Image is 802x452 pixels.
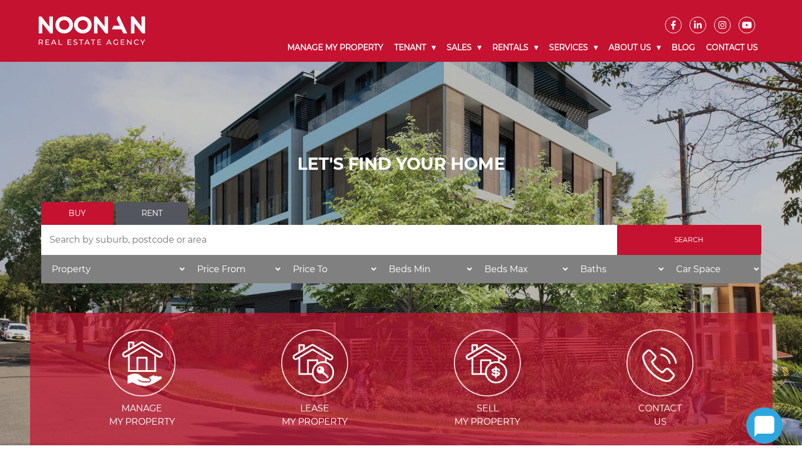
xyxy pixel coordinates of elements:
input: Search by suburb, postcode or area [41,225,617,255]
img: Noonan Real Estate Agency [38,16,145,46]
a: Sell my property Sellmy Property [402,357,573,427]
input: Search [617,225,761,255]
a: About Us [603,33,666,62]
a: Rentals [487,33,544,62]
a: Contact Us [701,33,764,62]
a: Lease my property Leasemy Property [229,357,400,427]
span: Sell my Property [402,402,573,429]
a: Services [544,33,603,62]
img: Manage my Property [109,330,175,396]
img: ICONS [627,330,693,396]
img: Lease my property [281,330,348,396]
a: Sales [441,33,487,62]
a: Buy [41,202,114,225]
a: Manage my Property Managemy Property [57,357,227,427]
span: Lease my Property [229,402,400,429]
a: ICONS ContactUs [575,357,745,427]
span: Contact Us [575,402,745,429]
a: Manage My Property [282,33,389,62]
img: Sell my property [454,330,521,396]
a: Tenant [389,33,441,62]
span: Manage my Property [57,402,227,429]
a: Rent [116,202,188,225]
h1: LET'S FIND YOUR HOME [41,154,761,174]
a: Blog [666,33,701,62]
